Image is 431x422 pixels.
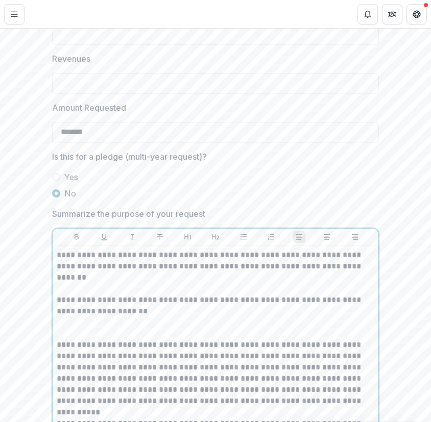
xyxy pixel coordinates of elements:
[209,231,222,243] button: Heading 2
[382,4,402,24] button: Partners
[52,208,205,220] p: Summarize the purpose of your request
[321,231,333,243] button: Align Center
[4,4,25,24] button: Toggle Menu
[182,231,194,243] button: Heading 1
[52,151,207,163] p: Is this for a pledge (multi-year request)?
[52,53,90,65] p: Revenues
[126,231,138,243] button: Italicize
[357,4,378,24] button: Notifications
[52,102,126,114] p: Amount Requested
[70,231,83,243] button: Bold
[154,231,166,243] button: Strike
[293,231,305,243] button: Align Left
[98,231,110,243] button: Underline
[265,231,277,243] button: Ordered List
[237,231,250,243] button: Bullet List
[406,4,427,24] button: Get Help
[64,187,76,200] span: No
[349,231,361,243] button: Align Right
[64,171,78,183] span: Yes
